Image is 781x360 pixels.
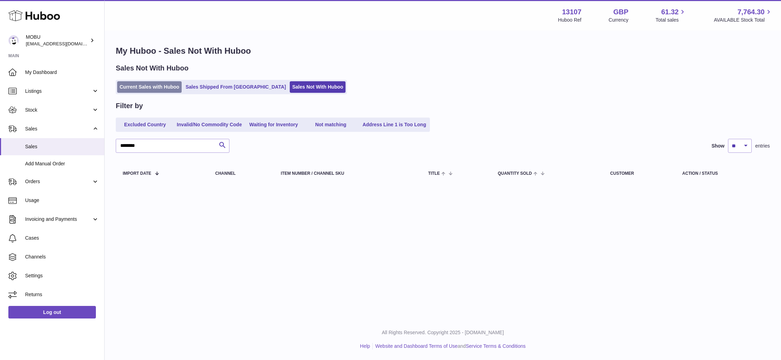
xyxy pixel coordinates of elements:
a: 61.32 Total sales [655,7,687,23]
span: Import date [123,171,151,176]
div: Channel [215,171,267,176]
h1: My Huboo - Sales Not With Huboo [116,45,770,57]
a: Excluded Country [117,119,173,130]
p: All Rights Reserved. Copyright 2025 - [DOMAIN_NAME] [110,329,775,336]
a: Log out [8,306,96,318]
a: Invalid/No Commodity Code [174,119,244,130]
div: Customer [610,171,668,176]
label: Show [712,143,725,149]
span: Title [428,171,440,176]
span: Stock [25,107,92,113]
span: Invoicing and Payments [25,216,92,223]
h2: Filter by [116,101,143,111]
strong: 13107 [562,7,582,17]
span: Total sales [655,17,687,23]
div: Item Number / Channel SKU [281,171,414,176]
img: mo@mobu.co.uk [8,35,19,46]
a: Waiting for Inventory [246,119,302,130]
a: 7,764.30 AVAILABLE Stock Total [714,7,773,23]
span: Settings [25,272,99,279]
span: 7,764.30 [737,7,765,17]
span: [EMAIL_ADDRESS][DOMAIN_NAME] [26,41,103,46]
a: Not matching [303,119,359,130]
div: Action / Status [682,171,763,176]
span: Cases [25,235,99,241]
a: Website and Dashboard Terms of Use [375,343,457,349]
a: Service Terms & Conditions [466,343,526,349]
span: Orders [25,178,92,185]
span: My Dashboard [25,69,99,76]
span: Sales [25,126,92,132]
div: Huboo Ref [558,17,582,23]
span: Add Manual Order [25,160,99,167]
a: Current Sales with Huboo [117,81,182,93]
div: MOBU [26,34,89,47]
a: Sales Shipped From [GEOGRAPHIC_DATA] [183,81,288,93]
a: Help [360,343,370,349]
span: 61.32 [661,7,678,17]
span: Quantity Sold [498,171,532,176]
span: Channels [25,254,99,260]
span: Returns [25,291,99,298]
div: Currency [609,17,629,23]
a: Sales Not With Huboo [290,81,346,93]
span: entries [755,143,770,149]
strong: GBP [613,7,628,17]
span: Listings [25,88,92,95]
h2: Sales Not With Huboo [116,63,189,73]
li: and [373,343,525,350]
a: Address Line 1 is Too Long [360,119,429,130]
span: Sales [25,143,99,150]
span: AVAILABLE Stock Total [714,17,773,23]
span: Usage [25,197,99,204]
